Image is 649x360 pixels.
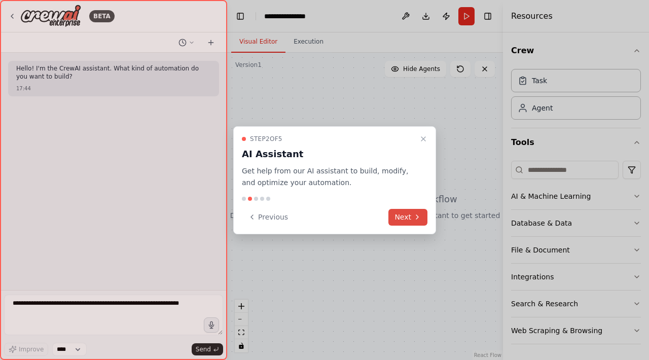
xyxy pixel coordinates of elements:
[233,9,247,23] button: Hide left sidebar
[242,147,415,161] h3: AI Assistant
[242,209,294,226] button: Previous
[388,209,427,226] button: Next
[250,135,282,143] span: Step 2 of 5
[417,133,429,145] button: Close walkthrough
[242,165,415,189] p: Get help from our AI assistant to build, modify, and optimize your automation.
